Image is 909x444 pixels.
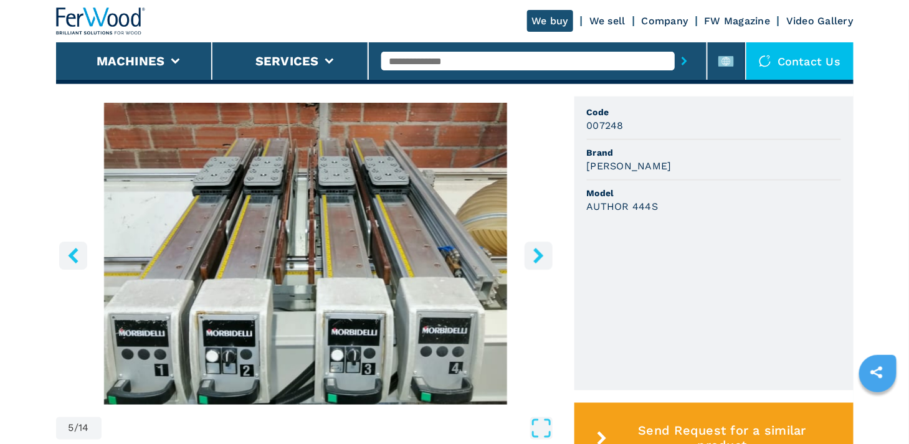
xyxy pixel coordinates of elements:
[587,187,841,199] span: Model
[587,106,841,118] span: Code
[59,242,87,270] button: left-button
[587,199,659,214] h3: AUTHOR 444S
[69,423,74,433] span: 5
[56,7,146,35] img: Ferwood
[589,15,626,27] a: We sell
[861,357,892,388] a: sharethis
[97,54,165,68] button: Machines
[786,15,853,27] a: Video Gallery
[255,54,319,68] button: Services
[587,159,672,173] h3: [PERSON_NAME]
[525,242,553,270] button: right-button
[587,146,841,159] span: Brand
[79,423,89,433] span: 14
[675,47,694,75] button: submit-button
[105,417,553,440] button: Open Fullscreen
[642,15,688,27] a: Company
[56,103,556,405] img: CNC Machine Centres With Pod And Rail MORBIDELLI AUTHOR 444S
[746,42,854,80] div: Contact us
[856,388,900,435] iframe: Chat
[587,118,624,133] h3: 007248
[759,55,771,67] img: Contact us
[56,103,556,405] div: Go to Slide 5
[74,423,79,433] span: /
[527,10,574,32] a: We buy
[705,15,771,27] a: FW Magazine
